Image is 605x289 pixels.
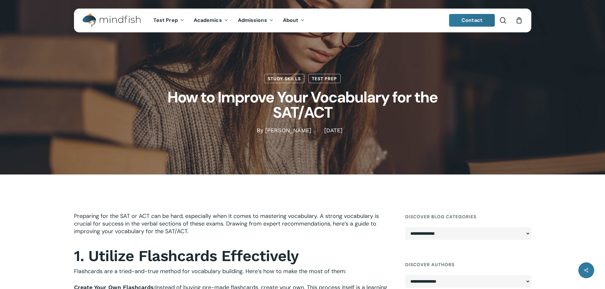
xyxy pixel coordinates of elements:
h4: Discover Blog Categories [405,211,531,222]
span: Academics [194,17,222,23]
a: Test Prep [149,18,189,23]
a: Academics [189,18,233,23]
h1: How to Improve Your Vocabulary for the SAT/ACT [144,83,461,127]
a: Contact [449,14,495,27]
span: About [283,17,299,23]
span: By [257,128,263,133]
span: Preparing for the SAT or ACT can be hard, especially when it comes to mastering vocabulary. A str... [74,212,379,235]
span: Test Prep [153,17,178,23]
span: Contact [461,17,482,23]
a: Study Skills [264,74,305,83]
nav: Main Menu [149,9,309,32]
a: Admissions [233,18,278,23]
span: Flashcards are a tried-and-true method for vocabulary building. Here’s how to make the most of them: [74,267,346,275]
h4: Discover Authors [405,259,531,270]
strong: 1. Utilize Flashcards Effectively [74,247,299,265]
a: Test Prep [308,74,341,83]
span: Admissions [238,17,267,23]
span: [DATE] [318,128,349,133]
a: [PERSON_NAME] [265,127,311,134]
a: About [278,18,310,23]
header: Main Menu [74,9,531,32]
